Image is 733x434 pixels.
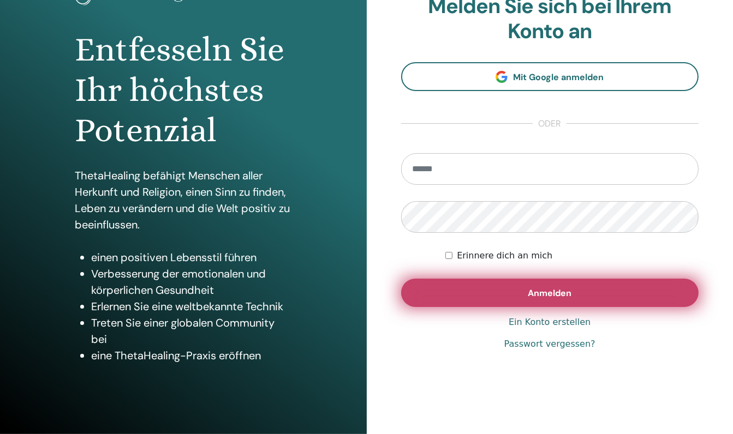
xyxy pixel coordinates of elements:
[445,249,699,262] div: Ich soll auf unbestimmte Zeit oder bis zur manuellen Abmeldung authentifiziert bleiben
[538,118,561,129] font: oder
[91,267,266,297] font: Verbesserung der emotionalen und körperlichen Gesundheit
[91,250,257,264] font: einen positiven Lebensstil führen
[528,287,571,299] font: Anmelden
[509,316,591,329] a: Ein Konto erstellen
[91,348,261,363] font: eine ThetaHealing-Praxis eröffnen
[457,250,552,261] font: Erinnere dich an mich
[504,339,595,349] font: Passwort vergessen?
[513,71,604,83] font: Mit Google anmelden
[504,337,595,351] a: Passwort vergessen?
[509,317,591,327] font: Ein Konto erstellen
[75,30,284,150] font: Entfesseln Sie Ihr höchstes Potenzial
[91,299,283,314] font: Erlernen Sie eine weltbekannte Technik
[75,168,290,232] font: ThetaHealing befähigt Menschen aller Herkunft und Religion, einen Sinn zu finden, Leben zu veränd...
[91,316,275,346] font: Treten Sie einer globalen Community bei
[401,62,699,91] a: Mit Google anmelden
[401,279,699,307] button: Anmelden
